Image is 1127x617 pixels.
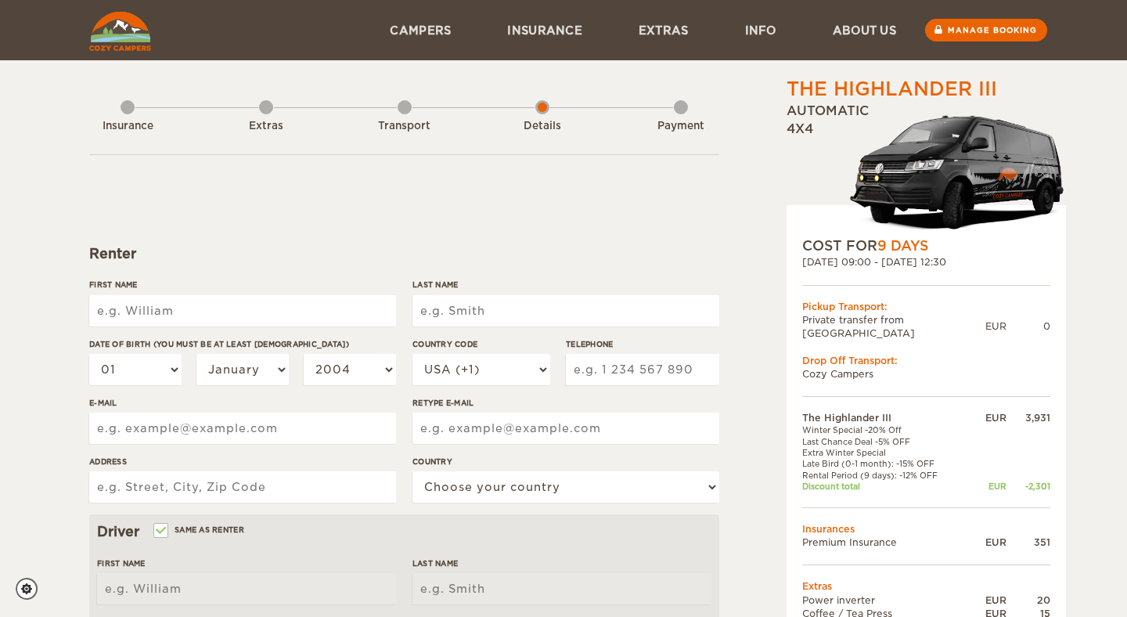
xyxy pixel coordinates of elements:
[566,354,719,385] input: e.g. 1 234 567 890
[97,522,711,541] div: Driver
[89,397,396,409] label: E-mail
[89,279,396,290] label: First Name
[802,354,1050,367] div: Drop Off Transport:
[412,338,550,350] label: Country Code
[638,119,724,134] div: Payment
[849,107,1066,236] img: stor-langur-4.png
[802,236,1050,255] div: COST FOR
[89,295,396,327] input: e.g. William
[970,411,1006,424] div: EUR
[802,313,985,340] td: Private transfer from [GEOGRAPHIC_DATA]
[802,424,970,435] td: Winter Special -20% Off
[362,119,448,134] div: Transport
[787,103,1066,236] div: Automatic 4x4
[155,527,165,537] input: Same as renter
[1006,319,1050,333] div: 0
[412,279,719,290] label: Last Name
[412,295,719,327] input: e.g. Smith
[970,481,1006,492] div: EUR
[802,481,970,492] td: Discount total
[85,119,171,134] div: Insurance
[1006,411,1050,424] div: 3,931
[970,594,1006,607] div: EUR
[970,536,1006,549] div: EUR
[802,436,970,447] td: Last Chance Deal -5% OFF
[89,471,396,503] input: e.g. Street, City, Zip Code
[223,119,309,134] div: Extras
[89,338,396,350] label: Date of birth (You must be at least [DEMOGRAPHIC_DATA])
[802,522,1050,536] td: Insurances
[802,255,1050,269] div: [DATE] 09:00 - [DATE] 12:30
[802,579,1050,593] td: Extras
[566,338,719,350] label: Telephone
[412,456,719,467] label: Country
[89,12,151,51] img: Cozy Campers
[412,397,719,409] label: Retype E-mail
[925,19,1047,41] a: Manage booking
[16,578,48,600] a: Cookie settings
[802,367,1050,381] td: Cozy Campers
[412,413,719,444] input: e.g. example@example.com
[802,470,970,481] td: Rental Period (9 days): -12% OFF
[412,557,711,569] label: Last Name
[499,119,585,134] div: Details
[802,300,1050,313] div: Pickup Transport:
[877,238,928,254] span: 9 Days
[412,573,711,604] input: e.g. Smith
[97,557,396,569] label: First Name
[802,458,970,469] td: Late Bird (0-1 month): -15% OFF
[1006,594,1050,607] div: 20
[89,456,396,467] label: Address
[802,594,970,607] td: Power inverter
[89,244,719,263] div: Renter
[802,411,970,424] td: The Highlander III
[97,573,396,604] input: e.g. William
[802,536,970,549] td: Premium Insurance
[1006,481,1050,492] div: -2,301
[985,319,1006,333] div: EUR
[802,447,970,458] td: Extra Winter Special
[787,76,997,103] div: The Highlander III
[1006,536,1050,549] div: 351
[155,522,244,537] label: Same as renter
[89,413,396,444] input: e.g. example@example.com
